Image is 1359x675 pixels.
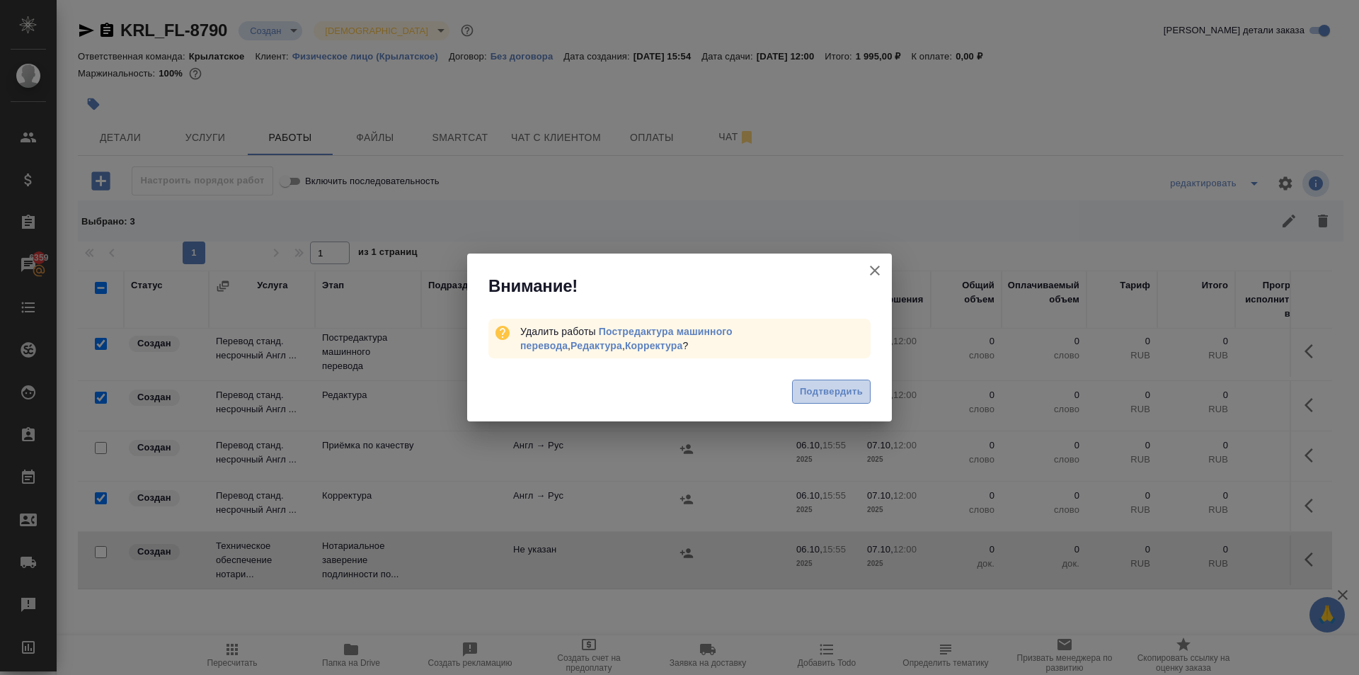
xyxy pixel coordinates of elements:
a: Корректура [625,340,682,351]
div: Удалить работы [520,324,871,353]
span: , [570,340,625,351]
button: Подтвердить [792,380,871,404]
span: Подтвердить [800,384,863,400]
a: Постредактура машинного перевода [520,326,733,351]
span: ? [625,340,688,351]
a: Редактура [570,340,622,351]
span: Внимание! [488,275,578,297]
span: , [520,326,733,351]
